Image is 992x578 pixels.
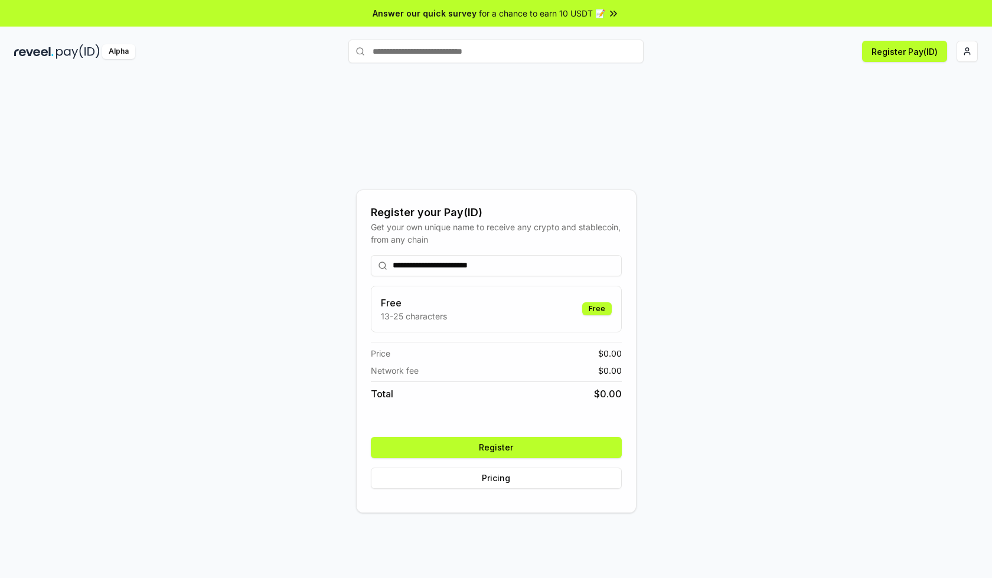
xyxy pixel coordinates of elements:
span: for a chance to earn 10 USDT 📝 [479,7,605,19]
span: $ 0.00 [594,387,622,401]
button: Register [371,437,622,458]
div: Get your own unique name to receive any crypto and stablecoin, from any chain [371,221,622,246]
span: Price [371,347,390,360]
button: Pricing [371,468,622,489]
img: reveel_dark [14,44,54,59]
button: Register Pay(ID) [862,41,947,62]
span: Answer our quick survey [373,7,477,19]
span: Total [371,387,393,401]
div: Alpha [102,44,135,59]
img: pay_id [56,44,100,59]
span: $ 0.00 [598,364,622,377]
p: 13-25 characters [381,310,447,322]
h3: Free [381,296,447,310]
span: Network fee [371,364,419,377]
div: Free [582,302,612,315]
div: Register your Pay(ID) [371,204,622,221]
span: $ 0.00 [598,347,622,360]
